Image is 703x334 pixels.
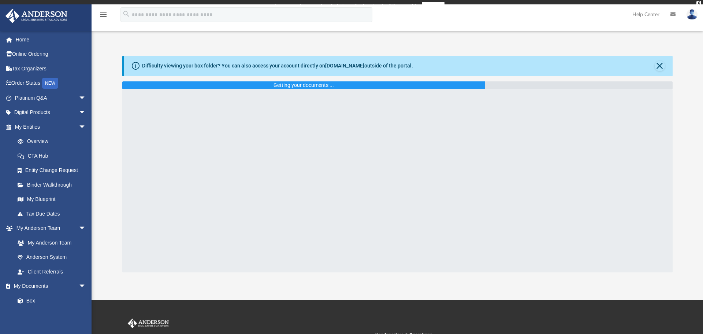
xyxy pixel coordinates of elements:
a: My Anderson Teamarrow_drop_down [5,221,93,236]
a: Overview [10,134,97,149]
a: Online Ordering [5,47,97,62]
div: NEW [42,78,58,89]
i: menu [99,10,108,19]
img: Anderson Advisors Platinum Portal [3,9,70,23]
a: [DOMAIN_NAME] [325,63,364,69]
a: Entity Change Request [10,163,97,178]
a: Client Referrals [10,264,93,279]
a: My Documentsarrow_drop_down [5,279,93,294]
div: Getting your documents ... [274,81,334,89]
img: User Pic [687,9,698,20]
span: arrow_drop_down [79,221,93,236]
a: Tax Due Dates [10,206,97,221]
a: Platinum Q&Aarrow_drop_down [5,91,97,105]
a: Binder Walkthrough [10,177,97,192]
span: arrow_drop_down [79,120,93,135]
a: CTA Hub [10,148,97,163]
a: Order StatusNEW [5,76,97,91]
a: menu [99,14,108,19]
div: close [696,1,701,5]
button: Close [655,61,665,71]
span: arrow_drop_down [79,105,93,120]
a: My Anderson Team [10,235,90,250]
a: My Blueprint [10,192,93,207]
a: Meeting Minutes [10,308,93,323]
img: Anderson Advisors Platinum Portal [126,319,170,328]
a: Tax Organizers [5,61,97,76]
div: Difficulty viewing your box folder? You can also access your account directly on outside of the p... [142,62,413,70]
a: Home [5,32,97,47]
span: arrow_drop_down [79,91,93,106]
div: Get a chance to win 6 months of Platinum for free just by filling out this [258,2,419,11]
a: Anderson System [10,250,93,265]
a: survey [422,2,445,11]
a: Box [10,293,90,308]
span: arrow_drop_down [79,279,93,294]
a: Digital Productsarrow_drop_down [5,105,97,120]
a: My Entitiesarrow_drop_down [5,120,97,134]
i: search [122,10,130,18]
